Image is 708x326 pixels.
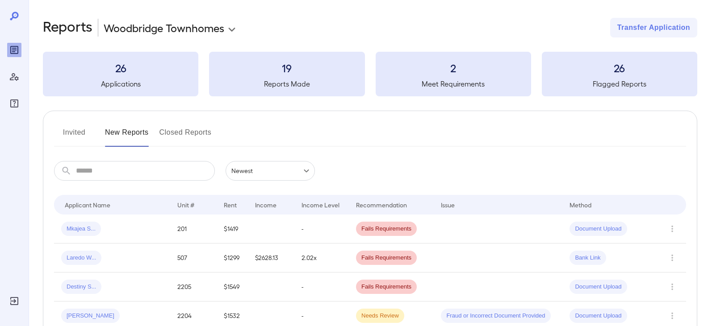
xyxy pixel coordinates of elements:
[302,199,339,210] div: Income Level
[570,254,606,262] span: Bank Link
[441,312,550,320] span: Fraud or Incorrect Document Provided
[294,215,349,243] td: -
[356,254,417,262] span: Fails Requirements
[376,78,531,89] h5: Meet Requirements
[610,18,697,37] button: Transfer Application
[356,225,417,233] span: Fails Requirements
[217,215,248,243] td: $1419
[376,61,531,75] h3: 2
[177,199,194,210] div: Unit #
[170,215,217,243] td: 201
[224,199,238,210] div: Rent
[665,222,679,236] button: Row Actions
[43,52,697,96] summary: 26Applications19Reports Made2Meet Requirements26Flagged Reports
[43,78,198,89] h5: Applications
[294,243,349,272] td: 2.02x
[255,199,276,210] div: Income
[54,125,94,147] button: Invited
[7,96,21,111] div: FAQ
[542,61,697,75] h3: 26
[570,312,627,320] span: Document Upload
[43,18,92,37] h2: Reports
[356,199,407,210] div: Recommendation
[665,309,679,323] button: Row Actions
[441,199,455,210] div: Issue
[65,199,110,210] div: Applicant Name
[209,78,364,89] h5: Reports Made
[104,21,224,35] p: Woodbridge Townhomes
[61,254,101,262] span: Laredo W...
[294,272,349,301] td: -
[170,243,217,272] td: 507
[7,70,21,84] div: Manage Users
[570,283,627,291] span: Document Upload
[665,251,679,265] button: Row Actions
[248,243,294,272] td: $2628.13
[217,272,248,301] td: $1549
[61,312,120,320] span: [PERSON_NAME]
[570,225,627,233] span: Document Upload
[105,125,149,147] button: New Reports
[61,283,101,291] span: Destiny S...
[356,283,417,291] span: Fails Requirements
[170,272,217,301] td: 2205
[7,43,21,57] div: Reports
[665,280,679,294] button: Row Actions
[43,61,198,75] h3: 26
[217,243,248,272] td: $1299
[226,161,315,181] div: Newest
[356,312,404,320] span: Needs Review
[7,294,21,308] div: Log Out
[209,61,364,75] h3: 19
[61,225,101,233] span: Mkajea S...
[159,125,212,147] button: Closed Reports
[542,78,697,89] h5: Flagged Reports
[570,199,591,210] div: Method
